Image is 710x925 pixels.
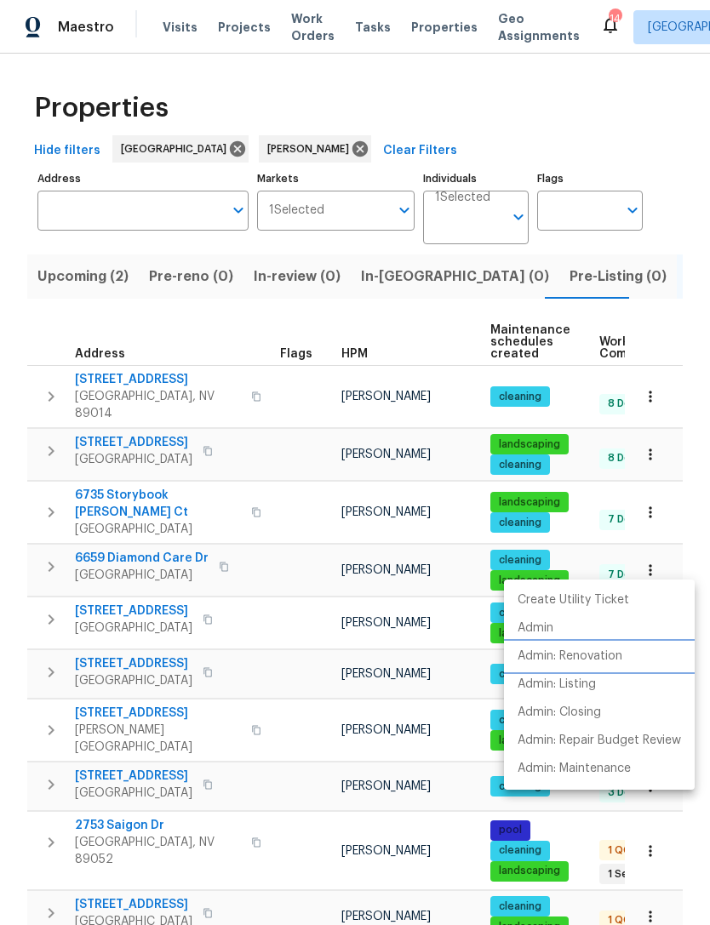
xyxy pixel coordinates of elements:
p: Admin: Repair Budget Review [518,732,681,750]
p: Admin: Maintenance [518,760,631,778]
p: Admin [518,620,553,637]
p: Admin: Renovation [518,648,622,665]
p: Create Utility Ticket [518,591,629,609]
p: Admin: Closing [518,704,601,722]
p: Admin: Listing [518,676,596,694]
